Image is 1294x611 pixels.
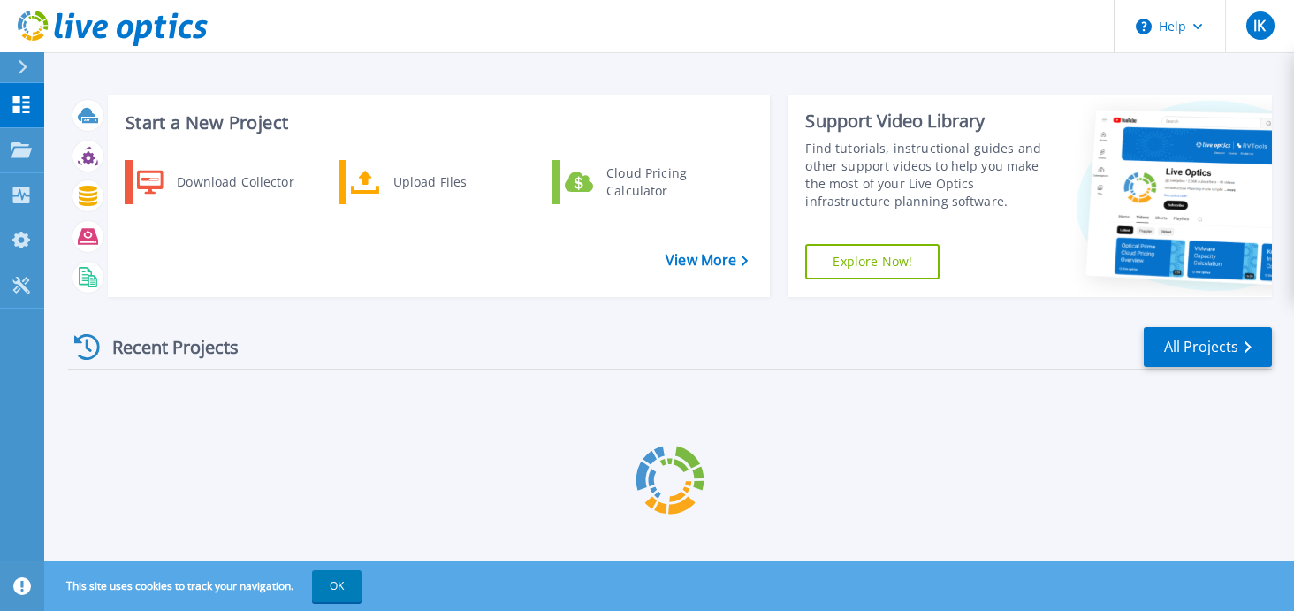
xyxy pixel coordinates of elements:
[384,164,515,200] div: Upload Files
[805,140,1047,210] div: Find tutorials, instructional guides and other support videos to help you make the most of your L...
[805,110,1047,133] div: Support Video Library
[666,252,748,269] a: View More
[598,164,728,200] div: Cloud Pricing Calculator
[1253,19,1266,33] span: IK
[126,113,748,133] h3: Start a New Project
[339,160,520,204] a: Upload Files
[312,570,362,602] button: OK
[805,244,940,279] a: Explore Now!
[1144,327,1272,367] a: All Projects
[49,570,362,602] span: This site uses cookies to track your navigation.
[68,325,263,369] div: Recent Projects
[168,164,301,200] div: Download Collector
[125,160,306,204] a: Download Collector
[552,160,734,204] a: Cloud Pricing Calculator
